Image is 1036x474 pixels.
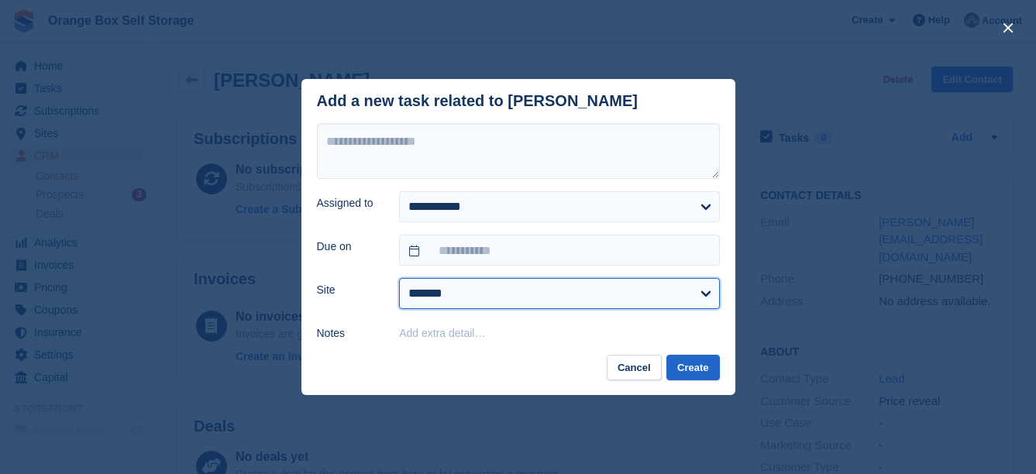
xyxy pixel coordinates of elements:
label: Assigned to [317,195,381,211]
button: Create [666,355,719,380]
button: Add extra detail… [399,327,485,339]
button: close [996,15,1021,40]
label: Site [317,282,381,298]
label: Notes [317,325,381,342]
button: Cancel [607,355,662,380]
label: Due on [317,239,381,255]
div: Add a new task related to [PERSON_NAME] [317,92,638,110]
